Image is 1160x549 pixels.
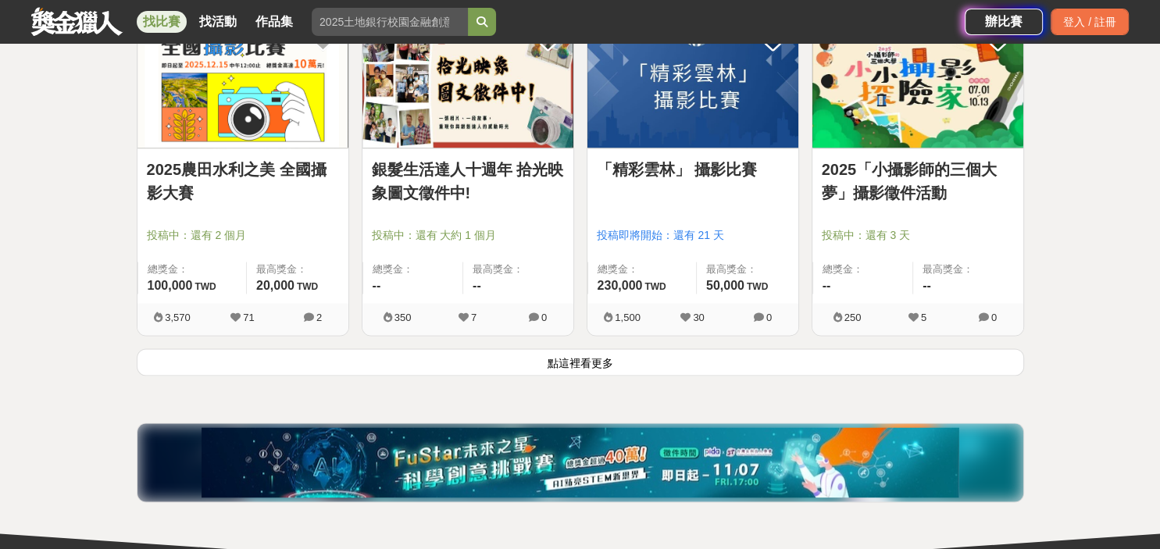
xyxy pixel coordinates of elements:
[706,279,744,292] span: 50,000
[597,227,789,244] span: 投稿即將開始：還有 21 天
[312,8,468,36] input: 2025土地銀行校園金融創意挑戰賽：從你出發 開啟智慧金融新頁
[195,281,216,292] span: TWD
[923,279,931,292] span: --
[202,427,959,497] img: d7d77a4d-7f79-492d-886e-2417aac7d34c.jpg
[243,312,254,323] span: 71
[165,312,191,323] span: 3,570
[249,11,299,33] a: 作品集
[991,312,997,323] span: 0
[541,312,547,323] span: 0
[693,312,704,323] span: 30
[812,17,1023,148] img: Cover Image
[137,348,1024,376] button: 點這裡看更多
[471,312,476,323] span: 7
[256,279,294,292] span: 20,000
[147,158,339,205] a: 2025農田水利之美 全國攝影大賽
[747,281,768,292] span: TWD
[256,262,339,277] span: 最高獎金：
[372,227,564,244] span: 投稿中：還有 大約 1 個月
[766,312,772,323] span: 0
[921,312,926,323] span: 5
[615,312,641,323] span: 1,500
[822,227,1014,244] span: 投稿中：還有 3 天
[373,279,381,292] span: --
[137,17,348,148] img: Cover Image
[823,262,904,277] span: 總獎金：
[362,17,573,148] img: Cover Image
[598,279,643,292] span: 230,000
[597,158,789,181] a: 「精彩雲林」 攝影比賽
[644,281,666,292] span: TWD
[587,17,798,148] img: Cover Image
[373,262,454,277] span: 總獎金：
[473,279,481,292] span: --
[844,312,862,323] span: 250
[394,312,412,323] span: 350
[965,9,1043,35] a: 辦比賽
[706,262,789,277] span: 最高獎金：
[137,11,187,33] a: 找比賽
[823,279,831,292] span: --
[148,262,237,277] span: 總獎金：
[1051,9,1129,35] div: 登入 / 註冊
[147,227,339,244] span: 投稿中：還有 2 個月
[923,262,1014,277] span: 最高獎金：
[193,11,243,33] a: 找活動
[148,279,193,292] span: 100,000
[297,281,318,292] span: TWD
[473,262,564,277] span: 最高獎金：
[316,312,322,323] span: 2
[372,158,564,205] a: 銀髮生活達人十週年 拾光映象圖文徵件中!
[822,158,1014,205] a: 2025「小攝影師的三個大夢」攝影徵件活動
[598,262,687,277] span: 總獎金：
